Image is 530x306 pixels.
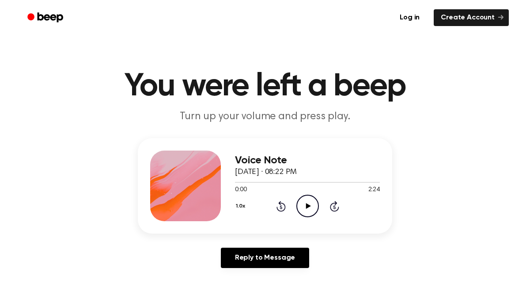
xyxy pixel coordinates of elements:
[221,248,309,268] a: Reply to Message
[235,199,248,214] button: 1.0x
[434,9,509,26] a: Create Account
[235,185,246,195] span: 0:00
[391,8,428,28] a: Log in
[21,9,71,26] a: Beep
[235,168,297,176] span: [DATE] · 08:22 PM
[39,71,491,102] h1: You were left a beep
[95,110,435,124] p: Turn up your volume and press play.
[235,155,380,166] h3: Voice Note
[368,185,380,195] span: 2:24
